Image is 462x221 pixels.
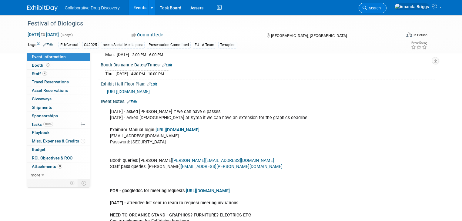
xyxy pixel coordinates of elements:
a: Edit [162,63,172,67]
div: Event Format [368,32,427,41]
span: more [31,172,40,177]
td: Thu. [105,71,115,77]
td: [DATE] [117,52,129,58]
b: Exhibitor Manual login: [110,127,199,132]
b: [DATE] - attendee list sent to team to request meeting invitations [110,200,238,206]
a: Shipments [27,103,90,112]
div: Event Rating [411,42,427,45]
span: Giveaways [32,96,52,101]
a: Event Information [27,53,90,61]
a: ROI, Objectives & ROO [27,154,90,162]
a: [PERSON_NAME][EMAIL_ADDRESS][DOMAIN_NAME] [172,158,274,163]
div: Presentation Committed [147,42,191,48]
a: Giveaways [27,95,90,103]
div: Booth Dismantle Dates/Times: [101,60,435,68]
span: ROI, Objectives & ROO [32,156,72,160]
div: Event Notes: [101,97,435,105]
a: Asset Reservations [27,86,90,95]
span: Tasks [31,122,53,127]
span: Event Information [32,54,66,59]
button: Committed [129,32,166,38]
div: needs Social Media post [101,42,145,48]
a: Tasks100% [27,120,90,129]
span: 4:30 PM - 10:00 PM [131,72,164,76]
span: Attachments [32,164,62,169]
a: Attachments8 [27,162,90,171]
a: Staff4 [27,70,90,78]
a: Travel Reservations [27,78,90,86]
span: [GEOGRAPHIC_DATA], [GEOGRAPHIC_DATA] [271,33,347,38]
span: Sponsorships [32,113,58,118]
span: Booth [32,63,51,68]
span: Staff [32,71,47,76]
div: In-Person [413,33,427,37]
span: Misc. Expenses & Credits [32,139,85,143]
span: Playbook [32,130,49,135]
div: Exhibit Hall Floor Plan: [101,79,435,87]
a: [EMAIL_ADDRESS][PERSON_NAME][DOMAIN_NAME] [181,164,283,169]
div: Terrapinn [218,42,237,48]
td: Personalize Event Tab Strip [67,179,78,187]
span: 2:00 PM - 6:00 PM [132,52,163,57]
a: Booth [27,61,90,69]
span: 100% [43,122,53,126]
div: EU - A Team [193,42,216,48]
span: 1 [81,139,85,143]
span: Search [367,6,381,10]
div: Q42025 [82,42,99,48]
a: Edit [147,82,157,86]
b: NEED TO ORGANISE STAND - GRAPHICS? FURNITURE? ELECTRICS ETC [110,213,251,218]
div: EU/Central [59,42,80,48]
img: Format-Inperson.png [406,32,412,37]
div: Festival of Biologics [25,18,393,29]
a: Edit [127,100,137,104]
span: Budget [32,147,45,152]
a: [URL][DOMAIN_NAME] [186,188,230,193]
b: FOB - googledoc for meeting requests: [110,188,230,193]
span: Travel Reservations [32,79,69,84]
span: Shipments [32,105,52,110]
span: to [40,32,46,37]
a: Budget [27,146,90,154]
a: [URL][DOMAIN_NAME] [107,89,150,94]
span: [DATE] [DATE] [27,32,59,37]
a: Playbook [27,129,90,137]
td: [DATE] [115,71,128,77]
span: (3 days) [60,33,73,37]
img: ExhibitDay [27,5,58,11]
td: Tags [27,42,53,49]
a: more [27,171,90,179]
img: Amanda Briggs [394,3,429,10]
a: Search [359,3,387,13]
a: Misc. Expenses & Credits1 [27,137,90,145]
a: Sponsorships [27,112,90,120]
a: Edit [43,43,53,47]
td: Mon. [105,52,117,58]
span: Booth not reserved yet [45,63,51,67]
span: 4 [42,71,47,76]
td: Toggle Event Tabs [78,179,90,187]
span: Collaborative Drug Discovery [65,5,120,10]
a: [URL][DOMAIN_NAME] [156,127,199,132]
span: Asset Reservations [32,88,68,93]
span: 8 [58,164,62,169]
